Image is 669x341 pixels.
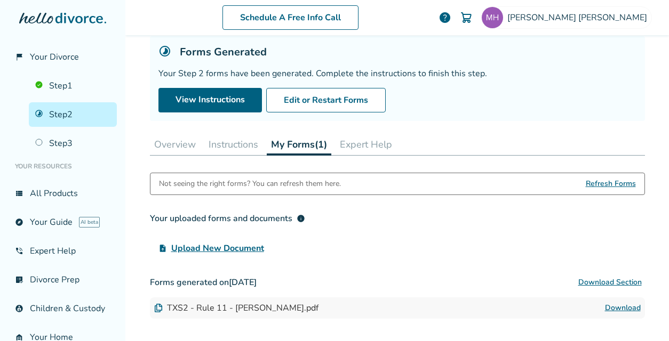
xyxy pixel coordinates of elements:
span: phone_in_talk [15,247,23,255]
img: Cart [460,11,473,24]
span: account_child [15,304,23,313]
a: phone_in_talkExpert Help [9,239,117,263]
button: My Forms(1) [267,134,331,156]
a: account_childChildren & Custody [9,296,117,321]
span: info [297,214,305,223]
a: Schedule A Free Info Call [222,5,359,30]
img: mherrick32@gmail.com [482,7,503,28]
span: view_list [15,189,23,198]
a: view_listAll Products [9,181,117,206]
a: Step3 [29,131,117,156]
iframe: Chat Widget [616,290,669,341]
div: Your Step 2 forms have been generated. Complete the instructions to finish this step. [158,68,636,79]
span: list_alt_check [15,275,23,284]
a: Step2 [29,102,117,127]
span: [PERSON_NAME] [PERSON_NAME] [507,12,651,23]
span: Refresh Forms [586,173,636,194]
span: AI beta [79,217,100,228]
a: list_alt_checkDivorce Prep [9,267,117,292]
button: Instructions [204,134,262,155]
span: Upload New Document [171,242,264,255]
div: Your uploaded forms and documents [150,212,305,225]
a: Download [605,302,641,314]
img: Document [154,304,163,312]
a: Step1 [29,74,117,98]
h5: Forms Generated [180,45,267,59]
span: explore [15,218,23,226]
a: flag_2Your Divorce [9,45,117,69]
span: upload_file [158,244,167,253]
h3: Forms generated on [DATE] [150,272,645,293]
a: help [439,11,451,24]
span: Your Divorce [30,51,79,63]
button: Download Section [575,272,645,293]
a: exploreYour GuideAI beta [9,210,117,234]
div: Not seeing the right forms? You can refresh them here. [159,173,341,194]
div: TXS2 - Rule 11 - [PERSON_NAME].pdf [154,302,318,314]
button: Expert Help [336,134,396,155]
button: Overview [150,134,200,155]
li: Your Resources [9,156,117,177]
span: flag_2 [15,53,23,61]
a: View Instructions [158,88,262,112]
button: Edit or Restart Forms [266,88,386,112]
